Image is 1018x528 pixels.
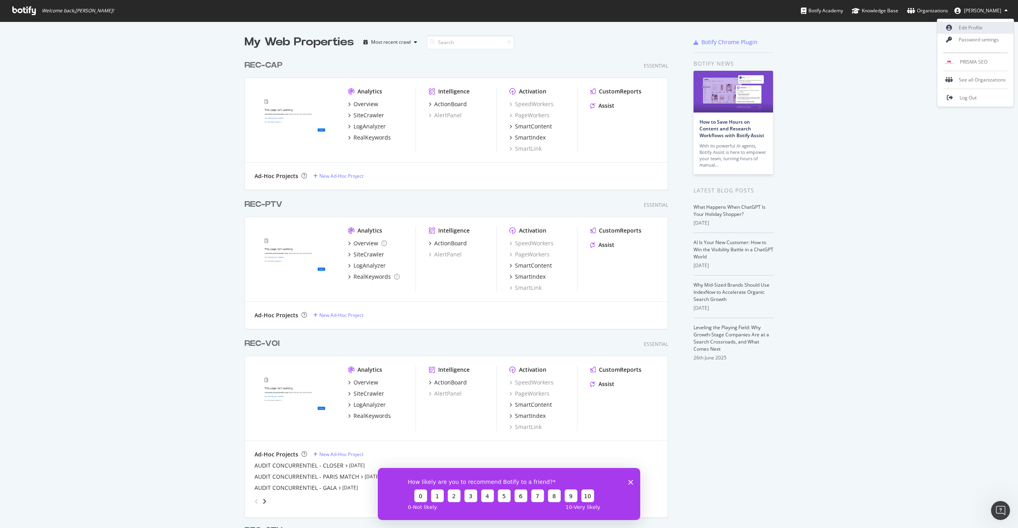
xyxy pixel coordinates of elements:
[348,412,391,420] a: RealKeywords
[599,366,641,374] div: CustomReports
[245,199,286,210] a: REC-PTV
[429,250,462,258] div: AlertPanel
[313,173,363,179] a: New Ad-Hoc Project
[509,122,552,130] a: SmartContent
[644,202,668,208] div: Essential
[964,7,1001,14] span: Mael Montarou
[590,380,614,388] a: Assist
[254,473,359,481] a: AUDIT CONCURRENTIEL - PARIS MATCH
[515,412,546,420] div: SmartIndex
[354,379,378,386] div: Overview
[509,100,554,108] div: SpeedWorkers
[644,341,668,347] div: Essential
[245,338,280,349] div: REC-VOI
[599,227,641,235] div: CustomReports
[852,7,898,15] div: Knowledge Base
[357,227,382,235] div: Analytics
[509,250,550,258] a: PageWorkers
[694,324,769,352] a: Leveling the Playing Field: Why Growth-Stage Companies Are at a Search Crossroads, and What Comes...
[348,134,391,142] a: RealKeywords
[948,4,1014,17] button: [PERSON_NAME]
[937,22,1014,34] a: Edit Profile
[354,111,384,119] div: SiteCrawler
[434,239,467,247] div: ActionBoard
[509,111,550,119] a: PageWorkers
[515,262,552,270] div: SmartContent
[509,145,542,153] a: SmartLink
[348,379,378,386] a: Overview
[429,390,462,398] a: AlertPanel
[694,71,773,113] img: How to Save Hours on Content and Research Workflows with Botify Assist
[354,401,386,409] div: LogAnalyzer
[348,239,387,247] a: Overview
[644,62,668,69] div: Essential
[354,122,386,130] div: LogAnalyzer
[509,262,552,270] a: SmartContent
[694,186,773,195] div: Latest Blog Posts
[378,468,640,520] iframe: Enquête de Botify
[313,451,363,458] a: New Ad-Hoc Project
[348,250,384,258] a: SiteCrawler
[509,423,542,431] a: SmartLink
[319,451,363,458] div: New Ad-Hoc Project
[509,412,546,420] a: SmartIndex
[349,462,365,469] a: [DATE]
[438,87,470,95] div: Intelligence
[960,58,987,65] span: PRISMA SEO
[519,227,546,235] div: Activation
[694,354,773,361] div: 26th June 2025
[254,484,337,492] a: AUDIT CONCURRENTIEL - GALA
[319,173,363,179] div: New Ad-Hoc Project
[348,390,384,398] a: SiteCrawler
[354,262,386,270] div: LogAnalyzer
[509,379,554,386] a: SpeedWorkers
[429,111,462,119] div: AlertPanel
[801,7,843,15] div: Botify Academy
[937,34,1014,46] a: Password settings
[694,219,773,227] div: [DATE]
[354,273,391,281] div: RealKeywords
[371,40,411,45] div: Most recent crawl
[694,38,758,46] a: Botify Chrome Plugin
[348,401,386,409] a: LogAnalyzer
[944,60,954,64] img: PRISMA SEO
[342,484,358,491] a: [DATE]
[434,100,467,108] div: ActionBoard
[245,60,282,71] div: REC-CAP
[360,36,420,49] button: Most recent crawl
[509,390,550,398] a: PageWorkers
[245,338,283,349] a: REC-VOI
[429,100,467,108] a: ActionBoard
[251,495,262,508] div: angle-left
[245,199,282,210] div: REC-PTV
[245,34,354,50] div: My Web Properties
[509,239,554,247] div: SpeedWorkers
[960,94,977,101] span: Log Out
[365,473,380,480] a: [DATE]
[354,412,391,420] div: RealKeywords
[701,38,758,46] div: Botify Chrome Plugin
[694,239,773,260] a: AI Is Your New Customer: How to Win the Visibility Battle in a ChatGPT World
[699,143,767,168] div: With its powerful AI agents, Botify Assist is here to empower your team, turning hours of manual…
[429,239,467,247] a: ActionBoard
[348,262,386,270] a: LogAnalyzer
[357,366,382,374] div: Analytics
[313,312,363,318] a: New Ad-Hoc Project
[509,401,552,409] a: SmartContent
[515,401,552,409] div: SmartContent
[509,284,542,292] div: SmartLink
